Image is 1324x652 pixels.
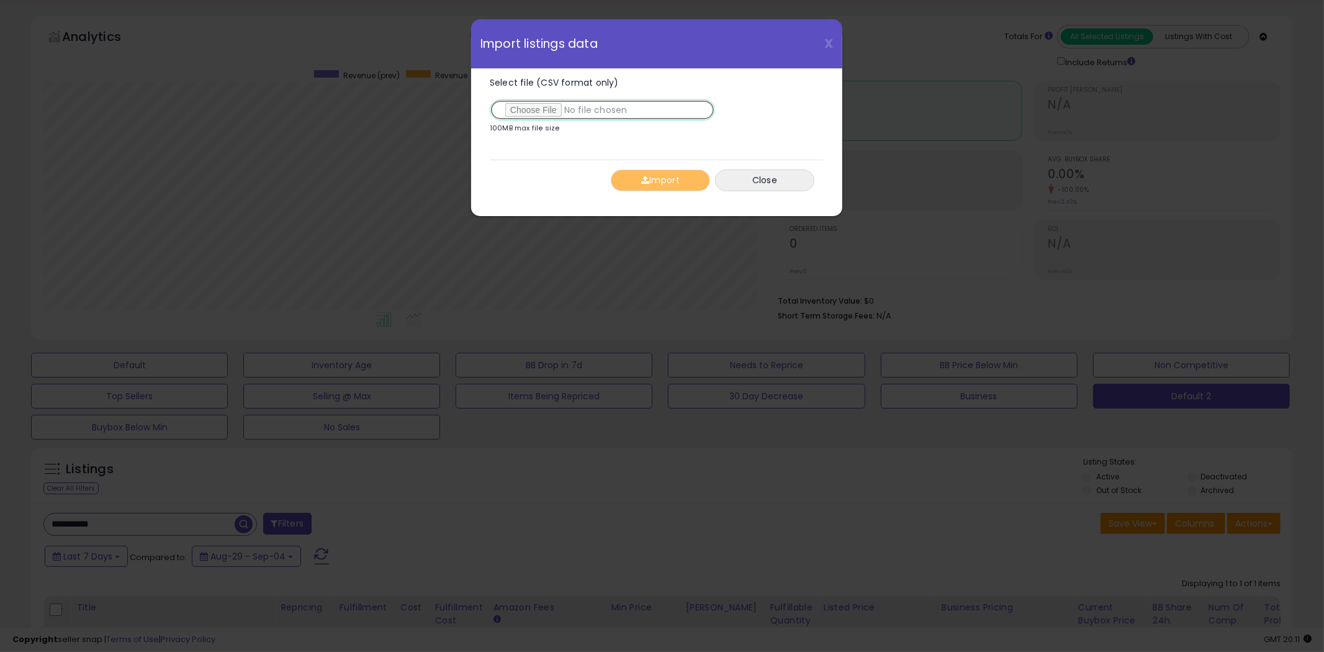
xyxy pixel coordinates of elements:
span: X [824,35,833,52]
button: Import [611,170,710,191]
p: 100MB max file size [490,125,560,132]
span: Import listings data [480,38,598,50]
button: Close [715,170,814,191]
span: Select file (CSV format only) [490,76,619,89]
